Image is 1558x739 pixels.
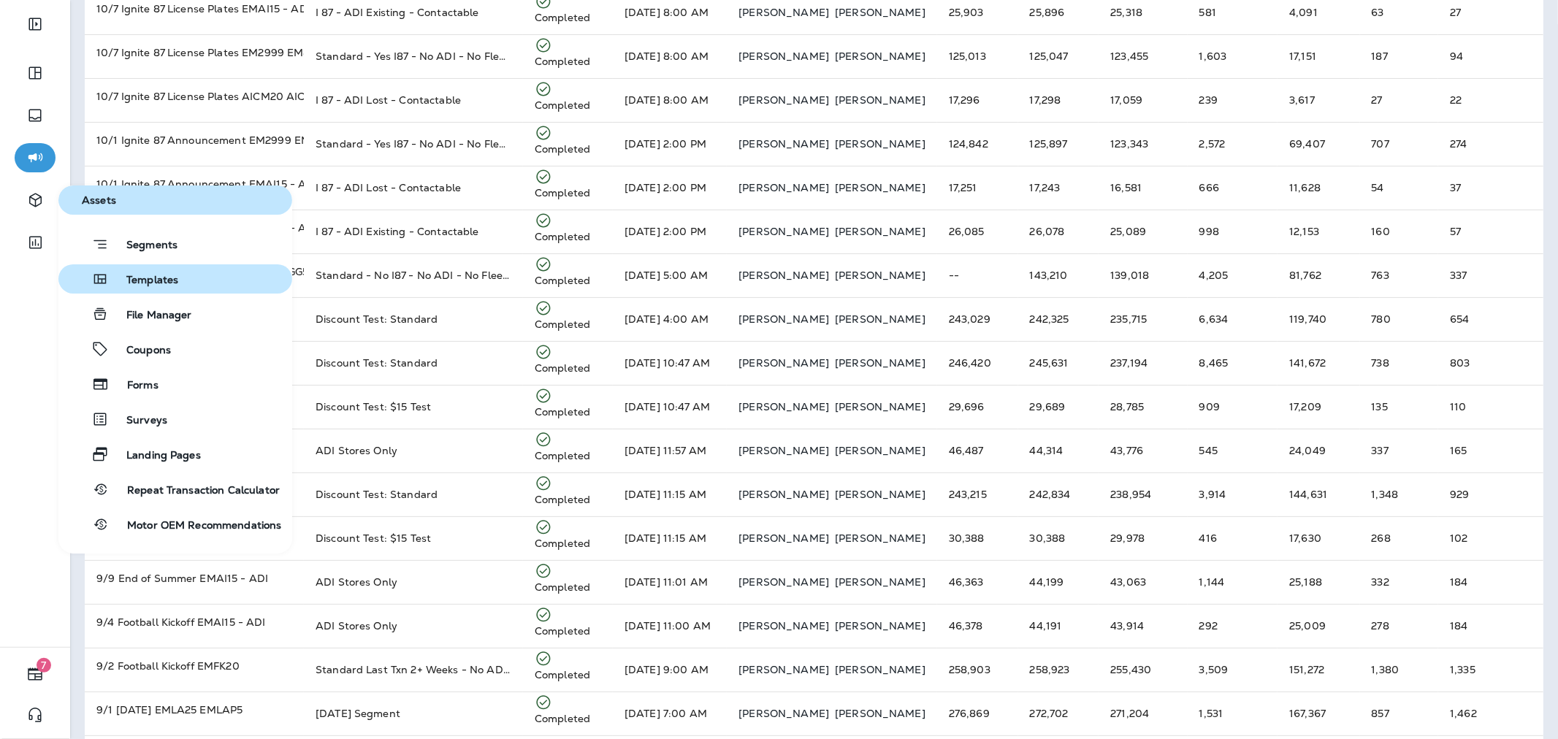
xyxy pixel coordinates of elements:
[738,401,829,413] p: [PERSON_NAME]
[937,385,1018,429] td: 29,696
[1438,210,1543,253] td: 57
[1018,429,1099,472] td: 44,314
[1289,181,1321,194] span: Open rate:67% (Opens/Sends)
[937,297,1018,341] td: 243,029
[1099,297,1187,341] td: 235,715
[58,369,292,399] button: Forms
[738,357,829,369] p: [PERSON_NAME]
[1018,210,1099,253] td: 26,078
[937,560,1018,604] td: 46,363
[535,492,590,507] p: Completed
[1438,34,1543,78] td: 94
[613,385,727,429] td: [DATE] 10:47 AM
[1438,604,1543,648] td: 184
[1372,400,1388,413] span: Click rate:1% (Clicks/Opens)
[1289,619,1326,632] span: Open rate:57% (Opens/Sends)
[937,253,1018,297] td: --
[316,356,438,369] span: Discount Test: Standard
[835,50,925,62] p: [PERSON_NAME]
[1372,181,1384,194] span: Click rate:0% (Clicks/Opens)
[1099,210,1187,253] td: 25,089
[316,313,438,326] span: Discount Test: Standard
[937,166,1018,210] td: 17,251
[1018,604,1099,648] td: 44,191
[937,34,1018,78] td: 125,013
[1188,385,1278,429] td: 909
[1099,341,1187,385] td: 237,194
[1372,532,1391,545] span: Click rate:2% (Clicks/Opens)
[58,475,292,504] button: Repeat Transaction Calculator
[1099,560,1187,604] td: 43,063
[1188,472,1278,516] td: 3,914
[1289,93,1315,107] span: Open rate:21% (Opens/Sends)
[316,225,479,238] span: I 87 - ADI Existing - Contactable
[110,484,280,498] span: Repeat Transaction Calculator
[1289,575,1322,589] span: Open rate:57% (Opens/Sends)
[738,7,829,18] p: [PERSON_NAME]
[1188,297,1278,341] td: 6,634
[738,138,829,150] p: [PERSON_NAME]
[1289,707,1326,720] span: Open rate:61% (Opens/Sends)
[1372,444,1389,457] span: Click rate:1% (Clicks/Opens)
[1289,356,1326,369] span: Open rate:58% (Opens/Sends)
[835,664,925,675] p: [PERSON_NAME]
[1438,560,1543,604] td: 184
[613,648,727,692] td: [DATE] 9:00 AM
[835,138,925,150] p: [PERSON_NAME]
[64,194,286,207] span: Assets
[937,122,1018,166] td: 124,842
[1018,692,1099,735] td: 272,702
[1438,429,1543,472] td: 165
[316,137,611,150] span: Standard - Yes I87 - No ADI - No Fleet - No CAD Webform
[535,10,590,25] p: Completed
[1289,532,1321,545] span: Open rate:58% (Opens/Sends)
[1018,253,1099,297] td: 143,210
[1438,78,1543,122] td: 22
[316,6,479,19] span: I 87 - ADI Existing - Contactable
[937,472,1018,516] td: 243,215
[96,702,292,717] p: 9/1 Labor Day EMLA25 EMLAP5
[613,341,727,385] td: [DATE] 10:47 AM
[96,659,292,673] p: 9/2 Football Kickoff EMFK20
[109,309,192,323] span: File Manager
[937,341,1018,385] td: 246,420
[1289,6,1318,19] span: Open rate:16% (Opens/Sends)
[937,648,1018,692] td: 258,903
[835,182,925,194] p: [PERSON_NAME]
[1018,122,1099,166] td: 125,897
[1188,166,1278,210] td: 666
[96,1,292,16] p: 10/7 Ignite 87 License Plates EMAI15 - ADI Existing
[1188,253,1278,297] td: 4,205
[535,317,590,332] p: Completed
[613,692,727,735] td: [DATE] 7:00 AM
[1289,313,1326,326] span: Open rate:49% (Opens/Sends)
[1372,619,1389,632] span: Click rate:1% (Clicks/Opens)
[316,707,400,720] span: Labor Day 2025 Segment
[1018,560,1099,604] td: 44,199
[1188,341,1278,385] td: 8,465
[1372,269,1389,282] span: Click rate:1% (Clicks/Opens)
[535,405,590,419] p: Completed
[110,519,282,533] span: Motor OEM Recommendations
[1099,385,1187,429] td: 28,785
[1289,269,1321,282] span: Open rate:57% (Opens/Sends)
[1289,400,1321,413] span: Open rate:58% (Opens/Sends)
[1018,166,1099,210] td: 17,243
[1438,297,1543,341] td: 654
[613,516,727,560] td: [DATE] 11:15 AM
[1188,604,1278,648] td: 292
[535,98,590,112] p: Completed
[937,604,1018,648] td: 46,378
[1289,488,1327,501] span: Open rate:60% (Opens/Sends)
[937,429,1018,472] td: 46,487
[1018,78,1099,122] td: 17,298
[1188,429,1278,472] td: 545
[316,50,611,63] span: Standard - Yes I87 - No ADI - No Fleet - No CAD Webform
[535,54,590,69] p: Completed
[613,472,727,516] td: [DATE] 11:15 AM
[109,274,178,288] span: Templates
[316,444,397,457] span: ADI Stores Only
[1289,50,1316,63] span: Open rate:14% (Opens/Sends)
[1372,313,1391,326] span: Click rate:1% (Clicks/Opens)
[1188,692,1278,735] td: 1,531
